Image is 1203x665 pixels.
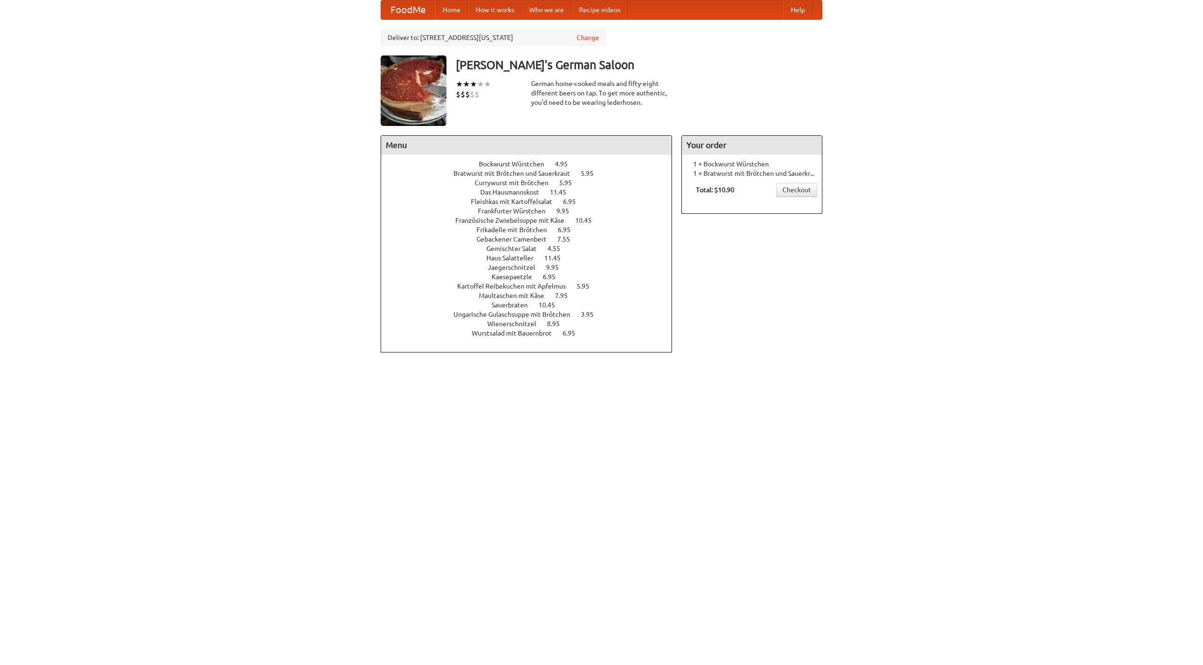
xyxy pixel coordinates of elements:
span: 6.95 [558,226,580,234]
span: Currywurst mit Brötchen [475,179,558,187]
a: Gemischter Salat 4.55 [486,245,578,252]
span: 4.55 [547,245,570,252]
span: Fleishkas mit Kartoffelsalat [471,198,562,205]
a: Help [783,0,812,19]
span: 5.95 [577,282,599,290]
span: Französische Zwiebelsuppe mit Käse [455,217,574,224]
span: 7.55 [557,235,579,243]
a: Ungarische Gulaschsuppe mit Brötchen 3.95 [453,311,611,318]
b: Total: $10.90 [696,186,734,194]
li: $ [461,89,465,100]
a: Currywurst mit Brötchen 5.95 [475,179,589,187]
a: Französische Zwiebelsuppe mit Käse 10.45 [455,217,609,224]
span: 11.45 [550,188,576,196]
span: 9.95 [546,264,568,271]
a: Checkout [776,183,817,197]
span: Sauerbraten [492,301,537,309]
a: FoodMe [381,0,435,19]
h3: [PERSON_NAME]'s German Saloon [456,55,822,74]
span: 6.95 [563,198,585,205]
li: 1 × Bockwurst Würstchen [687,159,817,169]
li: ★ [470,79,477,89]
a: Home [435,0,468,19]
a: Frikadelle mit Brötchen 6.95 [477,226,588,234]
a: Bockwurst Würstchen 4.95 [479,160,585,168]
div: Deliver to: [STREET_ADDRESS][US_STATE] [381,29,606,46]
a: How it works [468,0,522,19]
span: Bockwurst Würstchen [479,160,554,168]
h4: Your order [682,136,822,155]
span: Maultaschen mit Käse [479,292,554,299]
span: 5.95 [581,170,603,177]
li: $ [475,89,479,100]
span: Gemischter Salat [486,245,546,252]
a: Maultaschen mit Käse 7.95 [479,292,585,299]
span: Kaesepaetzle [492,273,541,281]
span: Bratwurst mit Brötchen und Sauerkraut [453,170,579,177]
li: ★ [484,79,491,89]
li: $ [456,89,461,100]
span: Das Hausmannskost [480,188,548,196]
a: Change [577,33,599,42]
a: Das Hausmannskost 11.45 [480,188,584,196]
span: 4.95 [555,160,577,168]
span: Jaegerschnitzel [488,264,545,271]
span: 3.95 [581,311,603,318]
li: $ [470,89,475,100]
span: 7.95 [555,292,577,299]
span: Ungarische Gulaschsuppe mit Brötchen [453,311,579,318]
a: Sauerbraten 10.45 [492,301,572,309]
span: Frikadelle mit Brötchen [477,226,556,234]
a: Bratwurst mit Brötchen und Sauerkraut 5.95 [453,170,611,177]
li: ★ [477,79,484,89]
span: 10.45 [539,301,564,309]
li: 1 × Bratwurst mit Brötchen und Sauerkraut [687,169,817,178]
span: 6.95 [543,273,565,281]
span: Wienerschnitzel [487,320,546,328]
span: 5.95 [559,179,581,187]
span: Kartoffel Reibekuchen mit Apfelmus [457,282,575,290]
li: ★ [456,79,463,89]
span: 11.45 [544,254,570,262]
div: German home-cooked meals and fifty-eight different beers on tap. To get more authentic, you'd nee... [531,79,672,107]
a: Who we are [522,0,571,19]
a: Wurstsalad mit Bauernbrot 6.95 [472,329,593,337]
a: Wienerschnitzel 8.95 [487,320,577,328]
a: Kartoffel Reibekuchen mit Apfelmus 5.95 [457,282,607,290]
span: Frankfurter Würstchen [478,207,555,215]
span: Gebackener Camenbert [477,235,556,243]
a: Jaegerschnitzel 9.95 [488,264,576,271]
img: angular.jpg [381,55,446,126]
span: Wurstsalad mit Bauernbrot [472,329,561,337]
span: 8.95 [547,320,569,328]
li: ★ [463,79,470,89]
span: Haus Salatteller [486,254,543,262]
a: Haus Salatteller 11.45 [486,254,578,262]
a: Gebackener Camenbert 7.55 [477,235,587,243]
span: 9.95 [556,207,578,215]
a: Recipe videos [571,0,628,19]
a: Kaesepaetzle 6.95 [492,273,573,281]
h4: Menu [381,136,672,155]
a: Frankfurter Würstchen 9.95 [478,207,586,215]
span: 10.45 [575,217,601,224]
li: $ [465,89,470,100]
span: 6.95 [562,329,585,337]
a: Fleishkas mit Kartoffelsalat 6.95 [471,198,593,205]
